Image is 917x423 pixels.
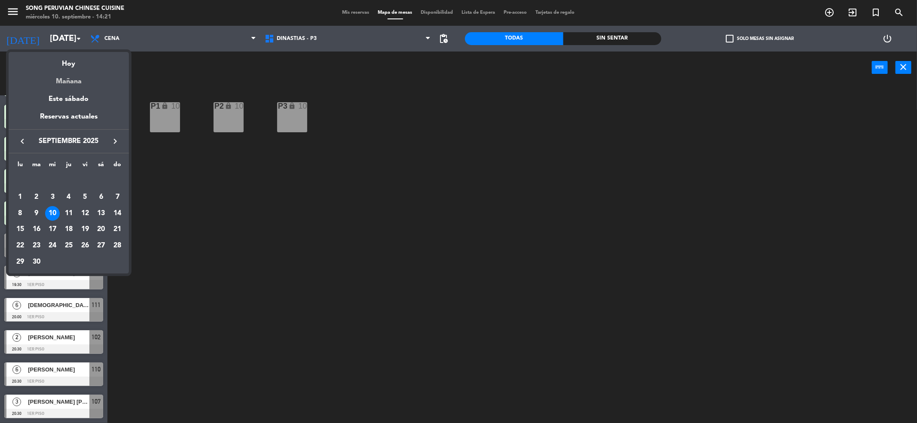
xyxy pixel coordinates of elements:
[94,190,108,204] div: 6
[110,238,125,253] div: 28
[61,222,76,237] div: 18
[77,237,93,254] td: 26 de septiembre de 2025
[93,205,110,222] td: 13 de septiembre de 2025
[9,87,129,111] div: Este sábado
[13,255,28,269] div: 29
[61,205,77,222] td: 11 de septiembre de 2025
[9,111,129,129] div: Reservas actuales
[45,222,60,237] div: 17
[13,238,28,253] div: 22
[109,160,125,173] th: domingo
[29,238,44,253] div: 23
[45,238,60,253] div: 24
[28,222,45,238] td: 16 de septiembre de 2025
[29,190,44,204] div: 2
[29,255,44,269] div: 30
[44,205,61,222] td: 10 de septiembre de 2025
[61,190,76,204] div: 4
[12,160,28,173] th: lunes
[15,136,30,147] button: keyboard_arrow_left
[94,206,108,221] div: 13
[78,222,92,237] div: 19
[9,52,129,70] div: Hoy
[28,189,45,205] td: 2 de septiembre de 2025
[13,190,28,204] div: 1
[45,190,60,204] div: 3
[109,189,125,205] td: 7 de septiembre de 2025
[12,173,125,189] td: SEP.
[109,237,125,254] td: 28 de septiembre de 2025
[77,205,93,222] td: 12 de septiembre de 2025
[44,237,61,254] td: 24 de septiembre de 2025
[61,238,76,253] div: 25
[93,189,110,205] td: 6 de septiembre de 2025
[110,222,125,237] div: 21
[109,222,125,238] td: 21 de septiembre de 2025
[93,222,110,238] td: 20 de septiembre de 2025
[78,190,92,204] div: 5
[29,206,44,221] div: 9
[28,254,45,270] td: 30 de septiembre de 2025
[78,206,92,221] div: 12
[28,160,45,173] th: martes
[61,237,77,254] td: 25 de septiembre de 2025
[78,238,92,253] div: 26
[61,222,77,238] td: 18 de septiembre de 2025
[110,206,125,221] div: 14
[12,222,28,238] td: 15 de septiembre de 2025
[45,206,60,221] div: 10
[9,70,129,87] div: Mañana
[93,237,110,254] td: 27 de septiembre de 2025
[107,136,123,147] button: keyboard_arrow_right
[12,189,28,205] td: 1 de septiembre de 2025
[12,205,28,222] td: 8 de septiembre de 2025
[110,136,120,146] i: keyboard_arrow_right
[44,222,61,238] td: 17 de septiembre de 2025
[13,222,28,237] div: 15
[77,160,93,173] th: viernes
[61,206,76,221] div: 11
[93,160,110,173] th: sábado
[30,136,107,147] span: septiembre 2025
[94,222,108,237] div: 20
[13,206,28,221] div: 8
[94,238,108,253] div: 27
[44,160,61,173] th: miércoles
[61,160,77,173] th: jueves
[44,189,61,205] td: 3 de septiembre de 2025
[12,237,28,254] td: 22 de septiembre de 2025
[28,205,45,222] td: 9 de septiembre de 2025
[77,222,93,238] td: 19 de septiembre de 2025
[109,205,125,222] td: 14 de septiembre de 2025
[29,222,44,237] div: 16
[77,189,93,205] td: 5 de septiembre de 2025
[28,237,45,254] td: 23 de septiembre de 2025
[61,189,77,205] td: 4 de septiembre de 2025
[110,190,125,204] div: 7
[12,254,28,270] td: 29 de septiembre de 2025
[17,136,28,146] i: keyboard_arrow_left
